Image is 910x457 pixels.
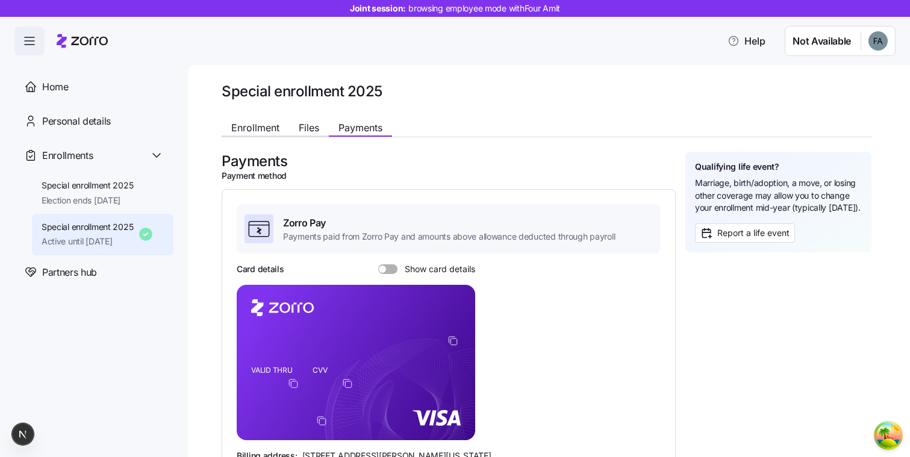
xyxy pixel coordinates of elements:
[42,179,134,191] span: Special enrollment 2025
[299,123,319,132] span: Files
[231,123,279,132] span: Enrollment
[42,114,111,129] span: Personal details
[42,221,134,233] span: Special enrollment 2025
[350,2,560,14] span: Joint session:
[316,415,327,426] button: copy-to-clipboard
[42,235,134,247] span: Active until [DATE]
[283,231,615,243] span: Payments paid from Zorro Pay and amounts above allowance deducted through payroll
[222,82,871,101] h1: Special enrollment 2025
[313,365,328,375] tspan: CVV
[42,265,97,280] span: Partners hub
[717,227,790,239] span: Report a life event
[283,216,615,231] span: Zorro Pay
[868,31,888,51] img: 53994b57129cc199642e0c2f23bd6aa2
[237,263,284,275] h3: Card details
[342,378,353,389] button: copy-to-clipboard
[447,335,458,346] button: copy-to-clipboard
[288,378,299,389] button: copy-to-clipboard
[222,152,287,170] h1: Payments
[695,161,779,172] h1: Qualifying life event?
[695,223,795,243] button: Report a life event
[695,177,862,214] span: Marriage, birth/adoption, a move, or losing other coverage may allow you to change your enrollmen...
[718,29,775,53] button: Help
[251,365,293,375] tspan: VALID THRU
[42,148,93,163] span: Enrollments
[397,264,475,274] span: Show card details
[222,170,676,182] h2: Payment method
[408,2,560,14] span: browsing employee mode with Four Amit
[728,34,765,48] span: Help
[338,123,382,132] span: Payments
[876,423,900,447] button: Open Tanstack query devtools
[42,194,134,207] span: Election ends [DATE]
[42,79,69,95] span: Home
[793,34,851,49] span: Not Available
